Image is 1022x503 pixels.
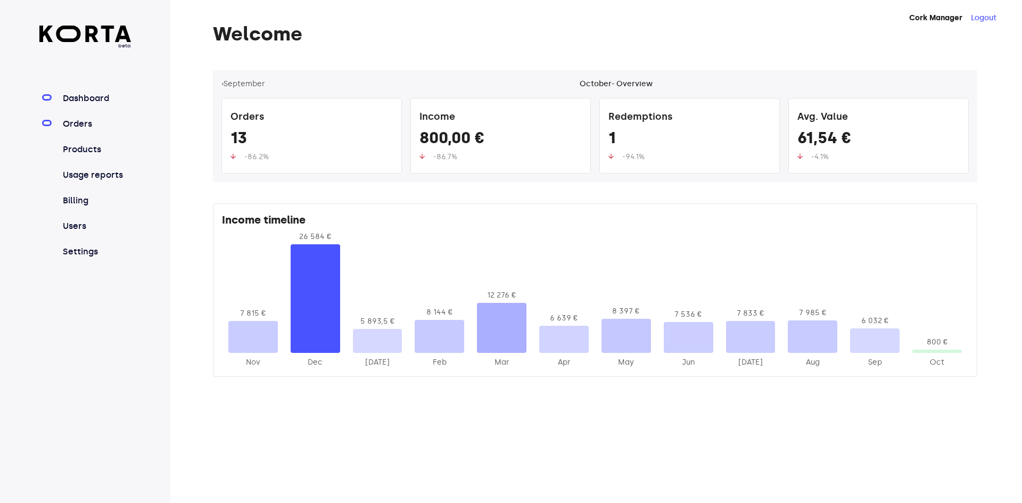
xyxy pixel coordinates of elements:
div: Orders [230,107,393,128]
img: up [608,153,614,159]
button: Logout [971,13,996,23]
div: 2025-Feb [415,357,464,368]
span: beta [39,42,131,50]
div: 2024-Dec [291,357,340,368]
div: 800,00 € [419,128,582,152]
div: 5 893,5 € [353,316,402,327]
strong: Cork Manager [909,13,962,22]
a: Usage reports [61,169,131,182]
div: 2025-Oct [912,357,962,368]
div: 8 144 € [415,307,464,318]
div: 26 584 € [291,232,340,242]
div: October - Overview [580,79,653,89]
img: up [419,153,425,159]
span: -4.1% [811,152,829,161]
div: 1 [608,128,771,152]
a: Dashboard [61,92,131,105]
div: 7 815 € [228,308,278,319]
span: -86.2% [244,152,269,161]
a: Users [61,220,131,233]
span: -86.7% [433,152,457,161]
img: up [797,153,803,159]
div: 7 536 € [664,309,713,320]
a: beta [39,26,131,50]
img: up [230,153,236,159]
button: ‹September [221,79,265,89]
span: -94.1% [622,152,645,161]
h1: Welcome [213,23,977,45]
div: 800 € [912,337,962,348]
a: Billing [61,194,131,207]
div: Redemptions [608,107,771,128]
div: 7 833 € [726,308,776,319]
div: Income [419,107,582,128]
div: 2025-Aug [788,357,837,368]
div: 2025-Jan [353,357,402,368]
div: Income timeline [222,212,968,232]
div: Avg. Value [797,107,960,128]
div: 2024-Nov [228,357,278,368]
div: 2025-Jul [726,357,776,368]
div: 7 985 € [788,308,837,318]
div: 6 639 € [539,313,589,324]
div: 2025-Sep [850,357,900,368]
div: 2025-Mar [477,357,526,368]
a: Orders [61,118,131,130]
a: Products [61,143,131,156]
div: 8 397 € [601,306,651,317]
a: Settings [61,245,131,258]
div: 2025-May [601,357,651,368]
div: 61,54 € [797,128,960,152]
div: 12 276 € [477,290,526,301]
div: 6 032 € [850,316,900,326]
div: 2025-Apr [539,357,589,368]
div: 2025-Jun [664,357,713,368]
img: Korta [39,26,131,42]
div: 13 [230,128,393,152]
